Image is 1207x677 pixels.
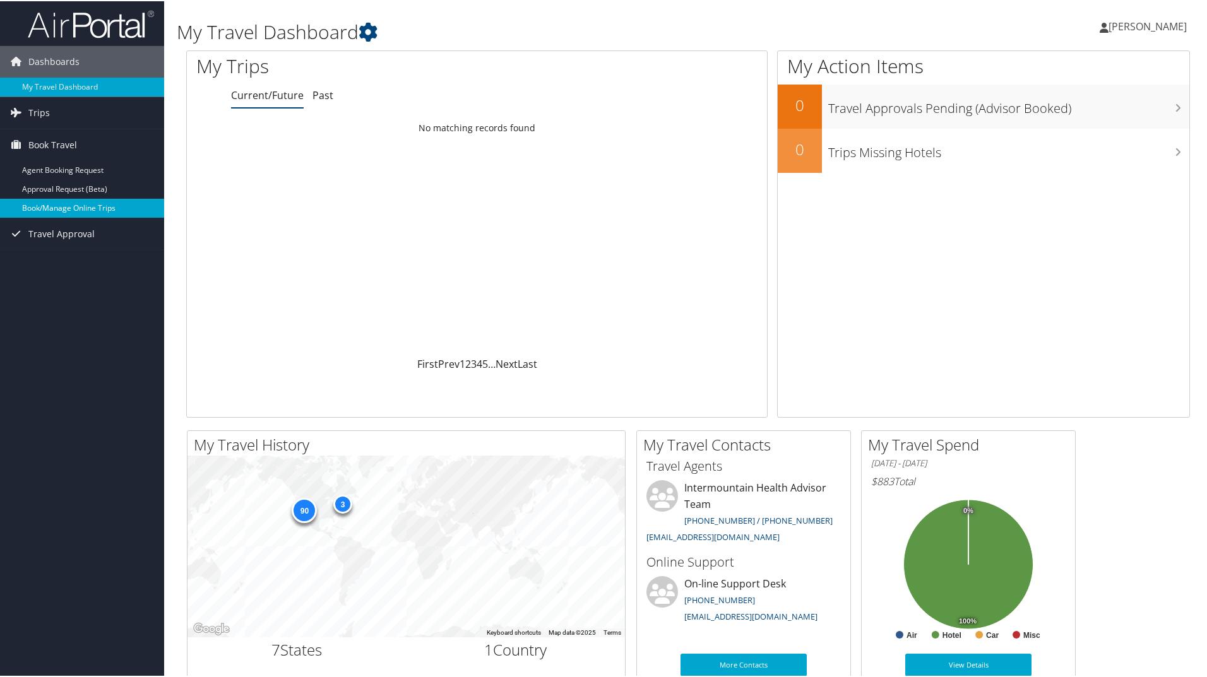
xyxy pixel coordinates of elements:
[438,356,460,370] a: Prev
[416,638,616,659] h2: Country
[640,575,847,627] li: On-line Support Desk
[197,638,397,659] h2: States
[959,616,977,624] tspan: 100%
[312,87,333,101] a: Past
[907,630,917,639] text: Air
[487,627,541,636] button: Keyboard shortcuts
[828,92,1189,116] h3: Travel Approvals Pending (Advisor Booked)
[488,356,496,370] span: …
[28,45,80,76] span: Dashboards
[603,628,621,635] a: Terms (opens in new tab)
[963,506,973,514] tspan: 0%
[231,87,304,101] a: Current/Future
[496,356,518,370] a: Next
[684,514,833,525] a: [PHONE_NUMBER] / [PHONE_NUMBER]
[871,473,1066,487] h6: Total
[28,217,95,249] span: Travel Approval
[292,497,317,522] div: 90
[28,96,50,127] span: Trips
[778,83,1189,127] a: 0Travel Approvals Pending (Advisor Booked)
[28,128,77,160] span: Book Travel
[1023,630,1040,639] text: Misc
[684,593,755,604] a: [PHONE_NUMBER]
[778,127,1189,172] a: 0Trips Missing Hotels
[646,456,841,474] h3: Travel Agents
[646,530,780,541] a: [EMAIL_ADDRESS][DOMAIN_NAME]
[905,652,1032,675] a: View Details
[191,620,232,636] a: Open this area in Google Maps (opens a new window)
[942,630,961,639] text: Hotel
[778,52,1189,78] h1: My Action Items
[871,456,1066,468] h6: [DATE] - [DATE]
[194,433,625,454] h2: My Travel History
[684,609,818,621] a: [EMAIL_ADDRESS][DOMAIN_NAME]
[28,8,154,38] img: airportal-logo.png
[177,18,859,44] h1: My Travel Dashboard
[871,473,894,487] span: $883
[484,638,493,659] span: 1
[518,356,537,370] a: Last
[460,356,465,370] a: 1
[681,652,807,675] a: More Contacts
[1109,18,1187,32] span: [PERSON_NAME]
[646,552,841,570] h3: Online Support
[778,93,822,115] h2: 0
[471,356,477,370] a: 3
[417,356,438,370] a: First
[640,479,847,546] li: Intermountain Health Advisor Team
[828,136,1189,160] h3: Trips Missing Hotels
[1100,6,1199,44] a: [PERSON_NAME]
[482,356,488,370] a: 5
[271,638,280,659] span: 7
[191,620,232,636] img: Google
[643,433,850,454] h2: My Travel Contacts
[549,628,596,635] span: Map data ©2025
[778,138,822,159] h2: 0
[333,493,352,512] div: 3
[465,356,471,370] a: 2
[868,433,1075,454] h2: My Travel Spend
[477,356,482,370] a: 4
[986,630,999,639] text: Car
[196,52,516,78] h1: My Trips
[187,115,767,138] td: No matching records found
